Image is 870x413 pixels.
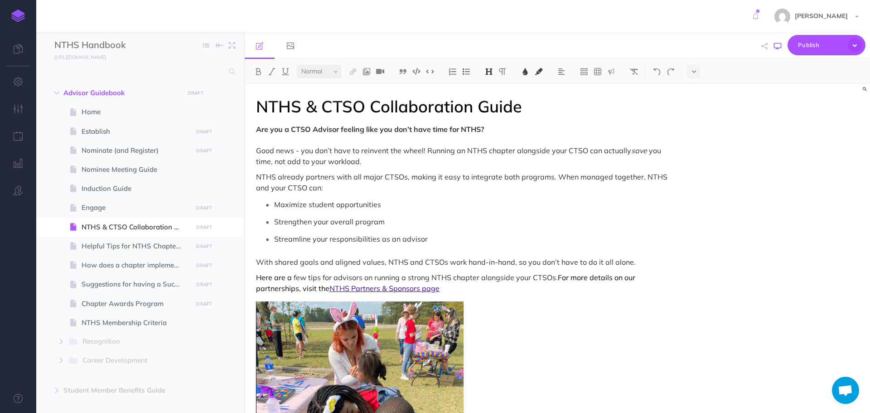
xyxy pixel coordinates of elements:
span: save [631,146,647,155]
img: Inline code button [426,68,434,75]
img: Ordered list button [449,68,457,75]
img: Italic button [268,68,276,75]
span: Maximize student opportunities [274,200,381,209]
button: Publish [788,35,865,55]
span: Publish [798,38,843,52]
span: NTHS & CTSO Collaboration Guide [82,222,190,233]
a: Open chat [832,377,859,404]
img: Unordered list button [462,68,470,75]
span: NTHS already partners with all major CTSOs, making it easy to integrate both programs. When manag... [256,172,669,192]
button: DRAFT [193,203,216,213]
span: Strengthen your overall program [274,217,385,226]
small: DRAFT [196,243,212,249]
span: Establish [82,126,190,137]
span: . [556,273,558,282]
button: DRAFT [193,241,216,252]
span: For more details on our partnerships, visit the [256,273,637,293]
span: NTHS & CTSO Collaboration Guide [256,96,522,117]
button: DRAFT [193,260,216,271]
img: Blockquote button [399,68,407,75]
span: Streamline your responsibilities as an advisor [274,234,428,243]
span: Suggestions for having a Successful Chapter [82,279,190,290]
img: Callout dropdown menu button [607,68,615,75]
span: Here are a [256,273,292,282]
button: DRAFT [193,279,216,290]
span: [PERSON_NAME] [790,12,852,20]
span: Nominate (and Register) [82,145,190,156]
span: Are you a CTSO Advisor feeling like you don’t have time for NTHS? [256,125,484,134]
button: DRAFT [193,146,216,156]
img: Underline button [281,68,290,75]
img: Paragraph button [498,68,507,75]
span: Home [82,107,190,117]
input: Search [54,63,223,80]
img: Headings dropdown button [485,68,493,75]
img: Redo [667,68,675,75]
img: Add image button [362,68,371,75]
input: Documentation Name [54,39,161,52]
span: Induction Guide [82,183,190,194]
img: Text color button [521,68,529,75]
span: Student Member Benefits Guide [63,385,179,396]
span: NTHS Membership Criteria [82,317,190,328]
span: Engage [82,202,190,213]
img: Create table button [594,68,602,75]
img: Link button [349,68,357,75]
small: DRAFT [196,148,212,154]
small: DRAFT [196,224,212,230]
small: DRAFT [196,205,212,211]
a: [URL][DOMAIN_NAME] [36,52,115,61]
img: Undo [653,68,661,75]
small: DRAFT [196,262,212,268]
span: How does a chapter implement the Core Four Objectives? [82,260,190,271]
img: Bold button [254,68,262,75]
button: DRAFT [193,222,216,233]
span: you time, not add to your workload. [256,146,663,166]
small: DRAFT [188,90,203,96]
img: Alignment dropdown menu button [557,68,565,75]
small: DRAFT [196,282,212,287]
span: With shared goals and aligned values, NTHS and CTSOs work hand-in-hand, so you don’t have to do i... [256,258,636,267]
img: Text background color button [535,68,543,75]
img: Add video button [376,68,384,75]
span: Helpful Tips for NTHS Chapter Officers [82,241,190,252]
img: e15ca27c081d2886606c458bc858b488.jpg [774,9,790,24]
a: NTHS Partners & Sponsors page [329,284,440,293]
span: Good news - you don’t have to reinvent the wheel! Running an NTHS chapter alongside your CTSO can... [256,146,631,155]
span: Advisor Guidebook [63,87,179,98]
img: Clear styles button [630,68,638,75]
span: Recognition [82,336,176,348]
small: [URL][DOMAIN_NAME] [54,54,106,60]
img: logo-mark.svg [11,10,25,22]
button: DRAFT [193,126,216,137]
span: few tips for advisors on running a strong NTHS chapter alongside your CTSOs [294,273,558,282]
small: DRAFT [196,301,212,307]
button: DRAFT [193,299,216,309]
button: DRAFT [184,88,207,98]
small: DRAFT [196,129,212,135]
span: Chapter Awards Program [82,298,190,309]
span: Nominee Meeting Guide [82,164,190,175]
span: Career Development [82,355,176,367]
img: Code block button [412,68,420,75]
